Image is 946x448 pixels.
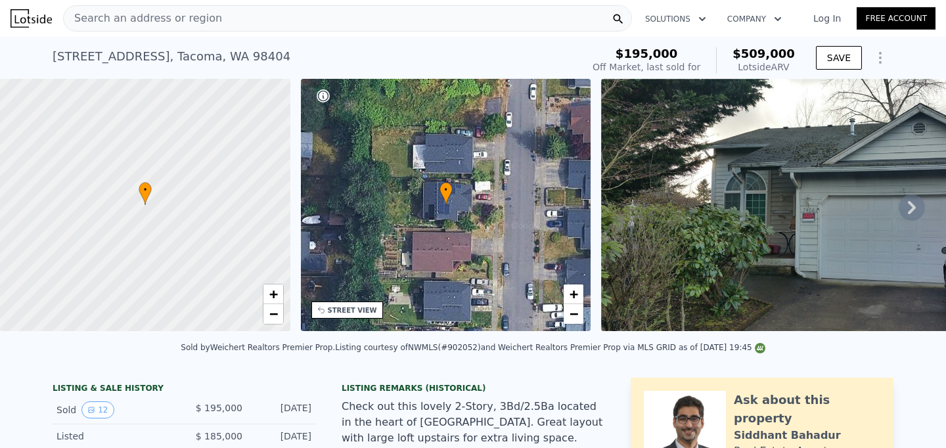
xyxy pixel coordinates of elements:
a: Zoom out [263,304,283,324]
a: Log In [798,12,857,25]
div: Listing courtesy of NWMLS (#902052) and Weichert Realtors Premier Prop via MLS GRID as of [DATE] ... [335,343,765,352]
span: • [139,184,152,196]
div: STREET VIEW [328,305,377,315]
div: Off Market, last sold for [593,60,700,74]
button: SAVE [816,46,862,70]
div: Listing Remarks (Historical) [342,383,604,393]
a: Zoom in [263,284,283,304]
span: − [570,305,578,322]
span: − [269,305,277,322]
span: $509,000 [732,47,795,60]
button: View historical data [81,401,114,418]
span: Search an address or region [64,11,222,26]
a: Zoom in [564,284,583,304]
span: $195,000 [616,47,678,60]
span: + [570,286,578,302]
a: Zoom out [564,304,583,324]
button: Solutions [635,7,717,31]
a: Free Account [857,7,935,30]
div: Siddhant Bahadur [734,428,841,443]
div: [STREET_ADDRESS] , Tacoma , WA 98404 [53,47,290,66]
button: Company [717,7,792,31]
span: + [269,286,277,302]
div: [DATE] [253,430,311,443]
div: LISTING & SALE HISTORY [53,383,315,396]
span: • [439,184,453,196]
div: • [139,182,152,205]
button: Show Options [867,45,893,71]
div: Listed [56,430,173,443]
div: Lotside ARV [732,60,795,74]
img: NWMLS Logo [755,343,765,353]
span: $ 195,000 [196,403,242,413]
div: • [439,182,453,205]
div: Sold [56,401,173,418]
span: $ 185,000 [196,431,242,441]
div: Sold by Weichert Realtors Premier Prop . [181,343,335,352]
img: Lotside [11,9,52,28]
div: Ask about this property [734,391,880,428]
div: [DATE] [253,401,311,418]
